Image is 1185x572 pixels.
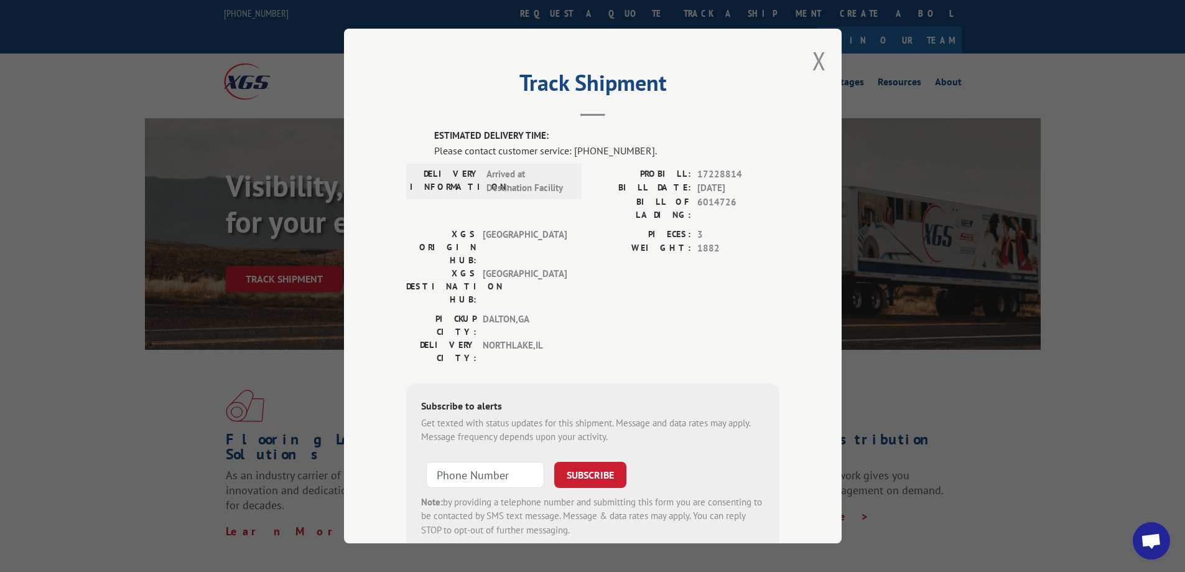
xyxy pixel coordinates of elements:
strong: Note: [421,496,443,508]
div: Open chat [1133,522,1170,560]
button: Close modal [812,44,826,77]
span: [GEOGRAPHIC_DATA] [483,267,567,306]
span: 17228814 [697,167,779,182]
span: 3 [697,228,779,242]
label: PIECES: [593,228,691,242]
label: XGS ORIGIN HUB: [406,228,476,267]
label: PICKUP CITY: [406,312,476,339]
span: [GEOGRAPHIC_DATA] [483,228,567,267]
span: [DATE] [697,181,779,195]
span: 1882 [697,241,779,256]
span: DALTON , GA [483,312,567,339]
div: by providing a telephone number and submitting this form you are consenting to be contacted by SM... [421,495,764,538]
label: DELIVERY CITY: [406,339,476,365]
label: WEIGHT: [593,241,691,256]
label: PROBILL: [593,167,691,182]
label: DELIVERY INFORMATION: [410,167,480,195]
label: XGS DESTINATION HUB: [406,267,476,306]
span: NORTHLAKE , IL [483,339,567,365]
input: Phone Number [426,462,544,488]
label: ESTIMATED DELIVERY TIME: [434,129,779,143]
div: Get texted with status updates for this shipment. Message and data rates may apply. Message frequ... [421,416,764,444]
h2: Track Shipment [406,74,779,98]
div: Subscribe to alerts [421,398,764,416]
div: Please contact customer service: [PHONE_NUMBER]. [434,143,779,158]
span: 6014726 [697,195,779,222]
label: BILL OF LADING: [593,195,691,222]
label: BILL DATE: [593,181,691,195]
span: Arrived at Destination Facility [486,167,570,195]
button: SUBSCRIBE [554,462,626,488]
